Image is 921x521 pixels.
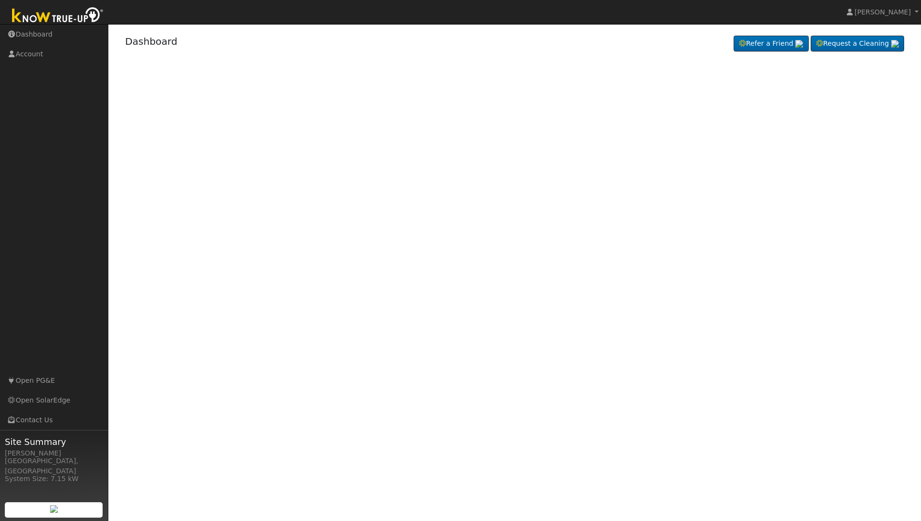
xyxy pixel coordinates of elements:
div: [GEOGRAPHIC_DATA], [GEOGRAPHIC_DATA] [5,456,103,476]
span: [PERSON_NAME] [855,8,911,16]
a: Refer a Friend [734,36,809,52]
img: Know True-Up [7,5,108,27]
img: retrieve [795,40,803,48]
a: Dashboard [125,36,178,47]
div: [PERSON_NAME] [5,448,103,458]
img: retrieve [891,40,899,48]
a: Request a Cleaning [811,36,904,52]
img: retrieve [50,505,58,513]
div: System Size: 7.15 kW [5,474,103,484]
span: Site Summary [5,435,103,448]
